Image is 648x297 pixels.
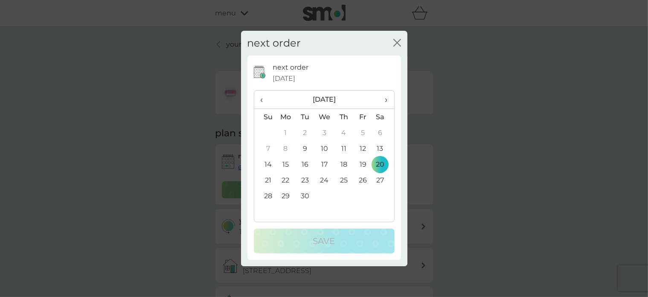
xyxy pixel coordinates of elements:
[354,125,373,141] td: 5
[372,141,394,156] td: 13
[254,141,276,156] td: 7
[276,188,296,204] td: 29
[295,109,314,125] th: Tu
[393,39,401,48] button: close
[334,156,353,172] td: 18
[314,109,334,125] th: We
[254,172,276,188] td: 21
[379,91,387,109] span: ›
[314,172,334,188] td: 24
[314,156,334,172] td: 17
[295,156,314,172] td: 16
[354,141,373,156] td: 12
[276,141,296,156] td: 8
[314,125,334,141] td: 3
[372,156,394,172] td: 20
[372,125,394,141] td: 6
[372,109,394,125] th: Sa
[276,172,296,188] td: 22
[334,172,353,188] td: 25
[254,156,276,172] td: 14
[247,37,301,50] h2: next order
[295,172,314,188] td: 23
[295,188,314,204] td: 30
[276,109,296,125] th: Mo
[276,156,296,172] td: 15
[334,109,353,125] th: Th
[261,91,270,109] span: ‹
[276,91,373,109] th: [DATE]
[354,109,373,125] th: Fr
[254,109,276,125] th: Su
[254,229,395,253] button: Save
[354,156,373,172] td: 19
[276,125,296,141] td: 1
[314,141,334,156] td: 10
[354,172,373,188] td: 26
[334,141,353,156] td: 11
[372,172,394,188] td: 27
[254,188,276,204] td: 28
[273,62,308,73] p: next order
[334,125,353,141] td: 4
[295,125,314,141] td: 2
[295,141,314,156] td: 9
[313,234,335,248] p: Save
[273,73,295,84] span: [DATE]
